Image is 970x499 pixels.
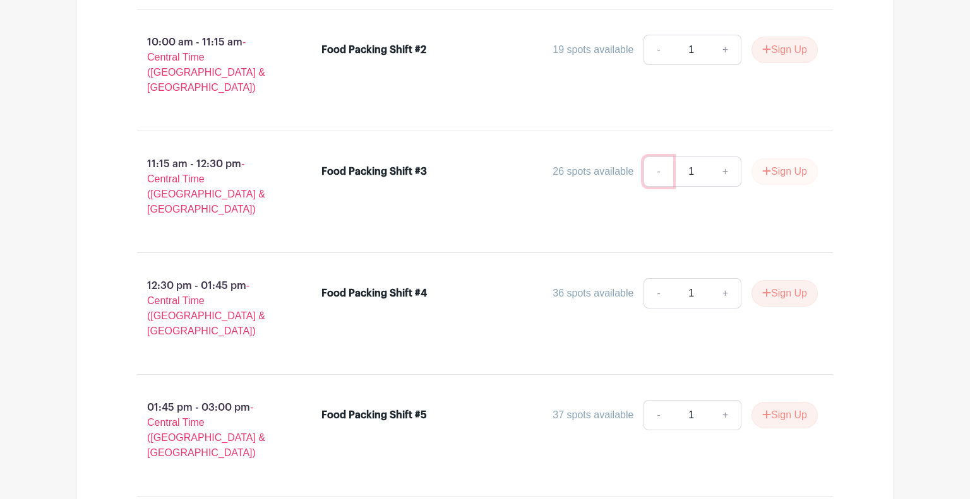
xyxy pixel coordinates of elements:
div: Food Packing Shift #4 [321,286,427,301]
p: 11:15 am - 12:30 pm [117,151,301,222]
a: - [644,35,673,65]
div: 19 spots available [553,42,633,57]
span: - Central Time ([GEOGRAPHIC_DATA] & [GEOGRAPHIC_DATA]) [147,37,265,93]
a: + [710,400,741,430]
div: 26 spots available [553,164,633,179]
div: 37 spots available [553,408,633,423]
a: - [644,156,673,187]
a: - [644,400,673,430]
span: - Central Time ([GEOGRAPHIC_DATA] & [GEOGRAPHIC_DATA]) [147,158,265,214]
a: + [710,278,741,308]
div: 36 spots available [553,286,633,301]
p: 12:30 pm - 01:45 pm [117,273,301,344]
p: 01:45 pm - 03:00 pm [117,395,301,466]
a: - [644,278,673,308]
button: Sign Up [751,158,818,185]
button: Sign Up [751,402,818,428]
a: + [710,156,741,187]
button: Sign Up [751,280,818,307]
div: Food Packing Shift #3 [321,164,427,179]
span: - Central Time ([GEOGRAPHIC_DATA] & [GEOGRAPHIC_DATA]) [147,280,265,336]
p: 10:00 am - 11:15 am [117,30,301,100]
div: Food Packing Shift #5 [321,408,427,423]
a: + [710,35,741,65]
div: Food Packing Shift #2 [321,42,426,57]
button: Sign Up [751,37,818,63]
span: - Central Time ([GEOGRAPHIC_DATA] & [GEOGRAPHIC_DATA]) [147,402,265,458]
